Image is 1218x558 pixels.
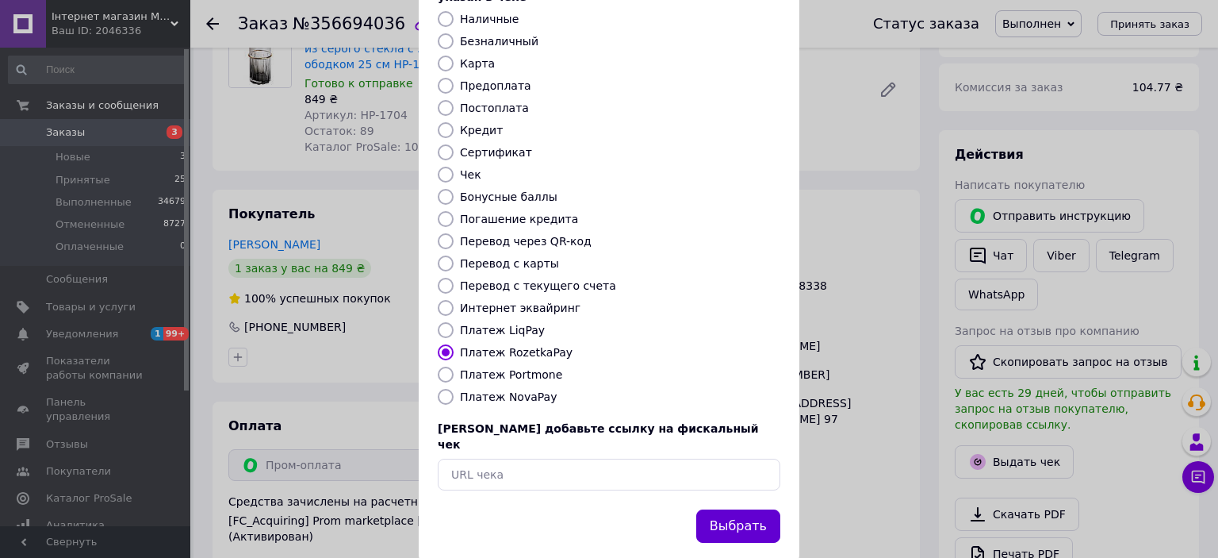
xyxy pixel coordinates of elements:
[460,102,529,114] label: Постоплата
[460,79,531,92] label: Предоплата
[460,279,616,292] label: Перевод с текущего счета
[460,346,573,359] label: Платеж RozetkaPay
[460,146,532,159] label: Сертификат
[460,302,580,314] label: Интернет эквайринг
[460,368,562,381] label: Платеж Portmone
[460,190,557,203] label: Бонусные баллы
[460,391,557,403] label: Платеж NovaPay
[460,257,559,270] label: Перевод с карты
[460,235,592,248] label: Перевод через QR-код
[460,35,538,48] label: Безналичный
[460,213,578,225] label: Погашение кредита
[438,459,780,491] input: URL чека
[438,422,759,451] span: [PERSON_NAME] добавьте ссылку на фискальный чек
[460,13,519,25] label: Наличные
[460,168,481,181] label: Чек
[460,57,495,70] label: Карта
[460,324,545,337] label: Платеж LiqPay
[696,510,780,544] button: Выбрать
[460,124,503,137] label: Кредит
